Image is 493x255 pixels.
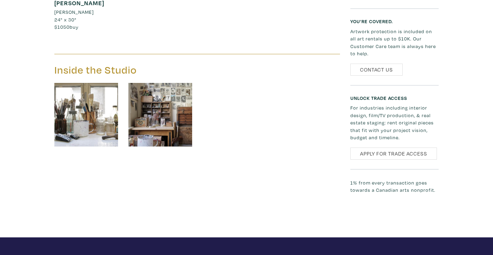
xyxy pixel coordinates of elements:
a: Contact Us [350,64,403,76]
img: phpThumb.php [128,83,192,147]
h6: You’re covered. [350,18,439,24]
li: [PERSON_NAME] [54,8,94,16]
p: 1% from every transaction goes towards a Canadian arts nonprofit. [350,179,439,194]
span: 24" x 30" [54,16,77,23]
img: phpThumb.php [54,83,118,147]
h3: Inside the Studio [54,64,192,77]
h6: Unlock Trade Access [350,95,439,101]
p: Artwork protection is included on all art rentals up to $10K. Our Customer Care team is always he... [350,28,439,57]
a: Apply for Trade Access [350,148,437,160]
span: buy [54,23,79,30]
p: For industries including interior design, film/TV production, & real estate staging: rent origina... [350,104,439,141]
a: [PERSON_NAME] [54,8,143,16]
span: $1050 [54,23,70,30]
